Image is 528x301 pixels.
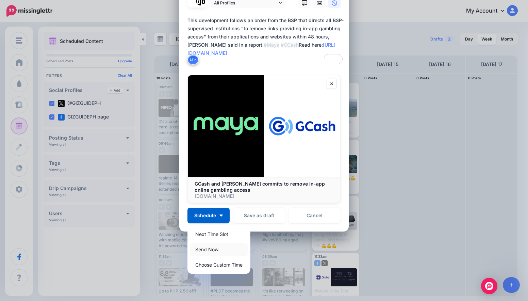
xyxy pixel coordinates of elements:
textarea: To enrich screen reader interactions, please activate Accessibility in Grammarly extension settings [187,16,344,65]
b: GCash and [PERSON_NAME] commits to remove in-app online gambling access [195,181,325,193]
img: arrow-down-white.png [219,215,223,217]
a: Send Now [190,243,248,256]
a: Cancel [288,208,341,223]
span: Schedule [194,213,216,218]
button: Schedule [187,208,230,223]
div: Schedule [187,225,250,274]
a: Next Time Slot [190,227,248,241]
img: GCash and Maya commits to remove in-app online gambling access [188,75,340,177]
p: [DOMAIN_NAME] [195,193,333,199]
button: Save as draft [233,208,285,223]
div: Open Intercom Messenger [481,278,497,294]
button: Link [187,54,199,65]
a: Choose Custom Time [190,258,248,271]
div: This development follows an order from the BSP that directs all BSP-supervised institutions "to r... [187,16,344,57]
